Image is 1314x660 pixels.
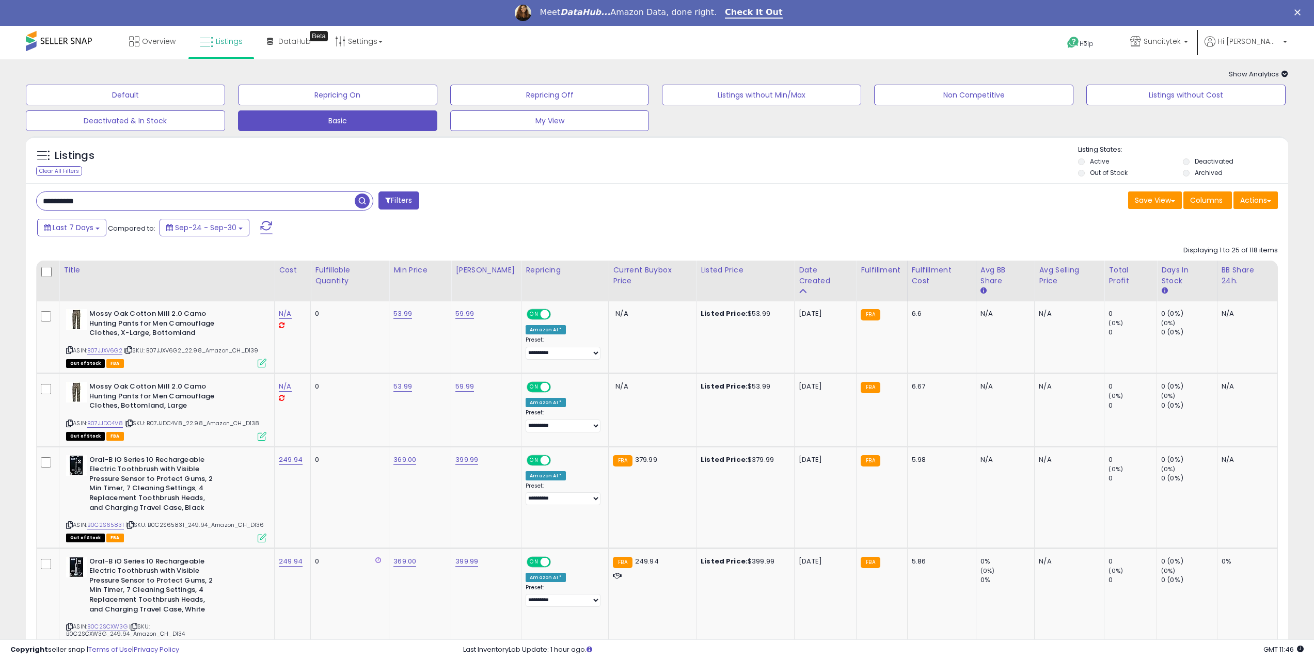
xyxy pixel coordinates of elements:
[125,521,264,529] span: | SKU: B0C2S65831_249.94_Amazon_CH_D136
[701,556,748,566] b: Listed Price:
[1109,328,1157,337] div: 0
[1195,157,1233,166] label: Deactivated
[701,382,786,391] div: $53.99
[1263,645,1304,654] span: 2025-10-8 11:46 GMT
[1090,168,1128,177] label: Out of Stock
[1222,455,1270,464] div: N/A
[662,85,861,105] button: Listings without Min/Max
[980,382,1026,391] div: N/A
[66,382,266,439] div: ASIN:
[10,645,179,655] div: seller snap | |
[106,359,124,368] span: FBA
[1109,382,1157,391] div: 0
[1294,9,1305,15] div: Close
[701,265,790,276] div: Listed Price
[549,456,566,464] span: OFF
[393,556,416,567] a: 369.00
[124,346,258,355] span: | SKU: B07JJXV6G2_22.98_Amazon_CH_D139
[26,110,225,131] button: Deactivated & In Stock
[635,556,659,566] span: 249.94
[1109,557,1157,566] div: 0
[540,7,717,18] div: Meet Amazon Data, done right.
[1039,265,1100,286] div: Avg Selling Price
[515,5,531,21] img: Profile image for Georgie
[1195,168,1223,177] label: Archived
[1205,36,1287,59] a: Hi [PERSON_NAME]
[1161,382,1216,391] div: 0 (0%)
[1080,39,1094,48] span: Help
[613,455,632,466] small: FBA
[526,325,566,334] div: Amazon AI *
[861,382,880,393] small: FBA
[192,26,250,57] a: Listings
[528,383,541,392] span: ON
[37,219,106,236] button: Last 7 Days
[980,557,1034,566] div: 0%
[1109,401,1157,410] div: 0
[87,419,123,428] a: B07JJDC4V8
[1086,85,1286,105] button: Listings without Cost
[455,309,474,319] a: 59.99
[121,26,183,57] a: Overview
[66,432,105,441] span: All listings that are currently out of stock and unavailable for purchase on Amazon
[1109,309,1157,318] div: 0
[393,309,412,319] a: 53.99
[701,455,748,464] b: Listed Price:
[980,455,1026,464] div: N/A
[278,36,311,46] span: DataHub
[701,557,786,566] div: $399.99
[279,309,291,319] a: N/A
[315,455,381,464] div: 0
[701,455,786,464] div: $379.99
[238,110,437,131] button: Basic
[108,223,155,233] span: Compared to:
[1161,309,1216,318] div: 0 (0%)
[1109,392,1123,400] small: (0%)
[799,265,852,286] div: Date Created
[160,219,249,236] button: Sep-24 - Sep-30
[615,381,628,391] span: N/A
[912,309,968,318] div: 6.6
[26,85,225,105] button: Default
[1109,575,1157,585] div: 0
[134,645,179,654] a: Privacy Policy
[1161,401,1216,410] div: 0 (0%)
[1218,36,1280,46] span: Hi [PERSON_NAME]
[10,645,48,654] strong: Copyright
[1222,557,1270,566] div: 0%
[66,309,87,330] img: 41SjvsCitWL._SL40_.jpg
[799,455,840,464] div: [DATE]
[1183,246,1278,255] div: Displaying 1 to 25 of 118 items
[549,383,566,392] span: OFF
[1161,557,1216,566] div: 0 (0%)
[1161,474,1216,483] div: 0 (0%)
[66,534,105,542] span: All listings that are currently out of stock and unavailable for purchase on Amazon
[450,85,650,105] button: Repricing Off
[124,419,259,427] span: | SKU: B07JJDC4V8_22.98_Amazon_CH_D138
[1128,191,1182,209] button: Save View
[463,645,1304,655] div: Last InventoryLab Update: 1 hour ago.
[1109,319,1123,327] small: (0%)
[455,265,517,276] div: [PERSON_NAME]
[36,166,82,176] div: Clear All Filters
[799,557,840,566] div: [DATE]
[701,309,786,318] div: $53.99
[861,455,880,466] small: FBA
[88,645,132,654] a: Terms of Use
[980,309,1026,318] div: N/A
[528,456,541,464] span: ON
[393,455,416,465] a: 369.00
[216,36,243,46] span: Listings
[526,398,566,407] div: Amazon AI *
[66,455,87,476] img: 41YGyvtWbBL._SL40_.jpg
[89,557,215,617] b: Oral-B iO Series 10 Rechargeable Electric Toothbrush with Visible Pressure Sensor to Protect Gums...
[1039,557,1096,566] div: N/A
[1161,567,1176,575] small: (0%)
[613,557,632,568] small: FBA
[1109,265,1152,286] div: Total Profit
[89,455,215,515] b: Oral-B iO Series 10 Rechargeable Electric Toothbrush with Visible Pressure Sensor to Protect Gums...
[980,575,1034,585] div: 0%
[980,265,1030,286] div: Avg BB Share
[64,265,270,276] div: Title
[526,409,600,432] div: Preset:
